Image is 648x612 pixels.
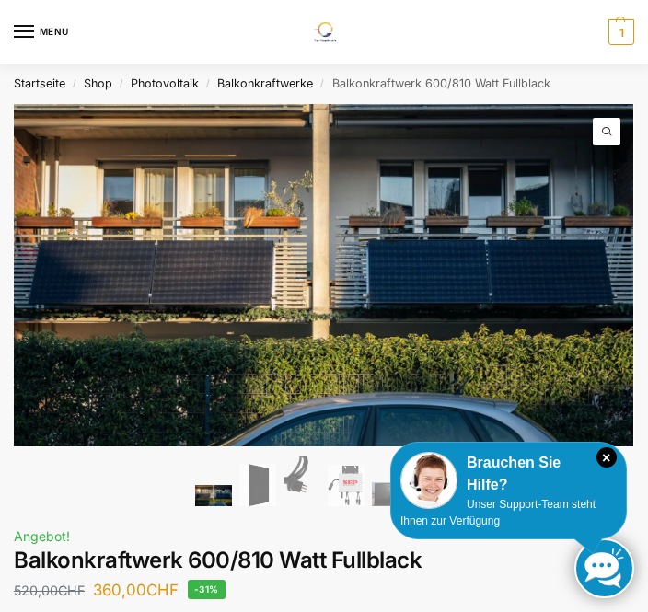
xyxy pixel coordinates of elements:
[239,464,276,506] img: TommaTech Vorderseite
[58,583,85,598] span: CHF
[14,548,634,574] h1: Balkonkraftwerk 600/810 Watt Fullblack
[596,447,617,468] i: Schließen
[372,482,409,505] img: Balkonkraftwerk 600/810 Watt Fullblack – Bild 5
[65,76,84,90] span: /
[14,64,634,104] nav: Breadcrumb
[400,452,617,496] div: Brauchen Sie Hilfe?
[93,581,179,599] bdi: 360,00
[217,76,313,90] a: Balkonkraftwerke
[400,498,596,527] span: Unser Support-Team steht Ihnen zur Verfügung
[14,528,70,544] span: Angebot!
[313,76,331,90] span: /
[608,19,634,45] span: 1
[131,76,199,90] a: Photovoltaik
[188,580,226,599] span: -31%
[195,485,232,505] img: 2 Balkonkraftwerke
[604,19,634,45] a: 1
[112,76,131,90] span: /
[14,76,65,90] a: Startseite
[328,465,364,505] img: NEP 800 Drosselbar auf 600 Watt
[604,19,634,45] nav: Cart contents
[14,583,85,598] bdi: 520,00
[14,18,69,46] button: Menu
[84,76,112,90] a: Shop
[146,581,179,599] span: CHF
[302,22,345,42] img: Solaranlagen, Speicheranlagen und Energiesparprodukte
[199,76,217,90] span: /
[283,456,320,505] img: Anschlusskabel-3meter_schweizer-stecker
[400,452,457,509] img: Customer service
